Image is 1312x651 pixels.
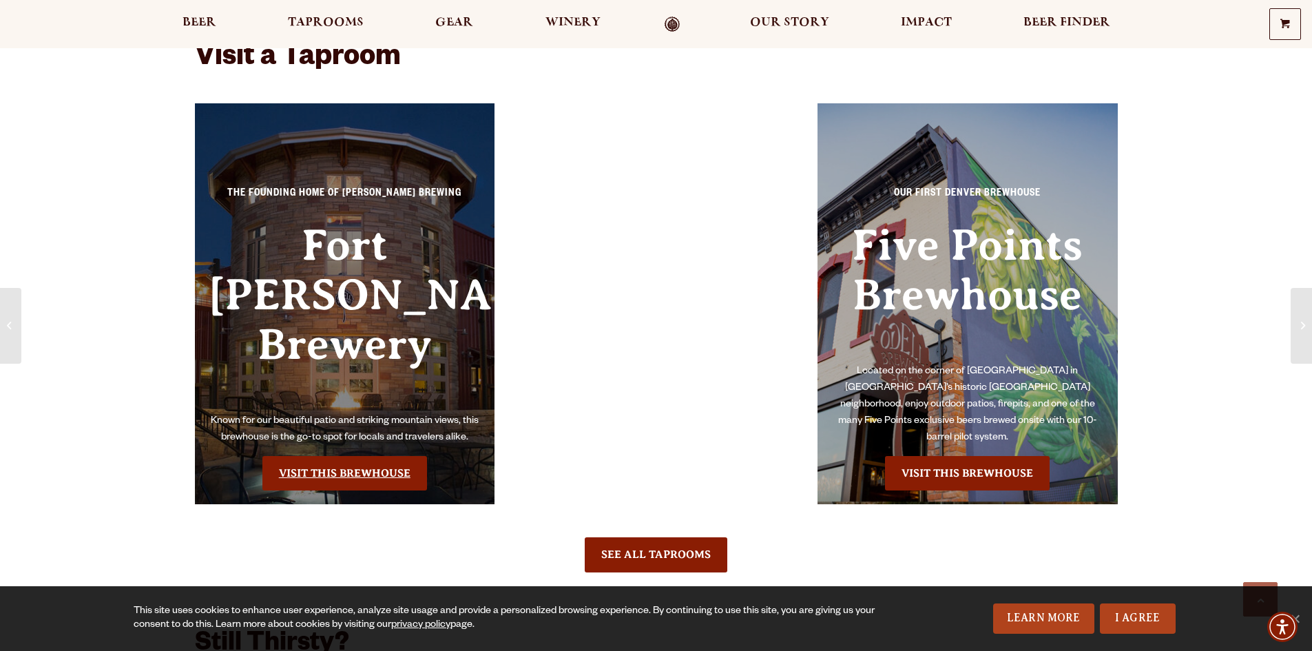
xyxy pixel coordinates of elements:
[993,603,1094,634] a: Learn More
[1267,612,1298,642] div: Accessibility Menu
[435,17,473,28] span: Gear
[545,17,601,28] span: Winery
[1023,17,1110,28] span: Beer Finder
[831,364,1104,446] p: Located on the corner of [GEOGRAPHIC_DATA] in [GEOGRAPHIC_DATA]’s historic [GEOGRAPHIC_DATA] neig...
[892,17,961,32] a: Impact
[288,17,364,28] span: Taprooms
[901,17,952,28] span: Impact
[741,17,838,32] a: Our Story
[134,605,879,632] div: This site uses cookies to enhance user experience, analyze site usage and provide a personalized ...
[831,220,1104,364] h3: Five Points Brewhouse
[750,17,829,28] span: Our Story
[279,17,373,32] a: Taprooms
[647,17,698,32] a: Odell Home
[885,456,1050,490] a: Visit the Five Points Brewhouse
[391,620,450,631] a: privacy policy
[537,17,610,32] a: Winery
[209,186,481,211] p: The Founding Home of [PERSON_NAME] Brewing
[195,43,1118,96] h2: Visit a Taproom
[262,456,427,490] a: Visit the Fort Collin's Brewery & Taproom
[209,220,481,414] h3: Fort [PERSON_NAME] Brewery
[585,537,727,572] a: See All Taprooms
[831,186,1104,211] p: Our First Denver Brewhouse
[209,413,481,446] p: Known for our beautiful patio and striking mountain views, this brewhouse is the go-to spot for l...
[174,17,225,32] a: Beer
[426,17,482,32] a: Gear
[183,17,216,28] span: Beer
[1014,17,1119,32] a: Beer Finder
[1100,603,1176,634] a: I Agree
[1243,582,1278,617] a: Scroll to top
